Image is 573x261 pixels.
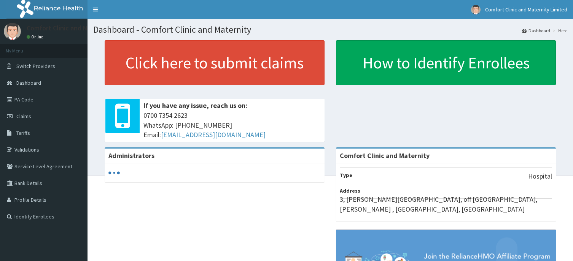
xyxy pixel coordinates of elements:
span: Tariffs [16,130,30,136]
img: User Image [4,23,21,40]
span: 0700 7354 2623 WhatsApp: [PHONE_NUMBER] Email: [143,111,321,140]
svg: audio-loading [108,167,120,179]
h1: Dashboard - Comfort Clinic and Maternity [93,25,567,35]
a: [EMAIL_ADDRESS][DOMAIN_NAME] [161,130,266,139]
p: 3, [PERSON_NAME][GEOGRAPHIC_DATA], off [GEOGRAPHIC_DATA], [PERSON_NAME] , [GEOGRAPHIC_DATA], [GEO... [340,195,552,214]
span: Switch Providers [16,63,55,70]
li: Here [551,27,567,34]
a: Dashboard [522,27,550,34]
b: If you have any issue, reach us on: [143,101,247,110]
b: Administrators [108,151,154,160]
b: Address [340,187,360,194]
span: Claims [16,113,31,120]
span: Dashboard [16,79,41,86]
a: Online [27,34,45,40]
strong: Comfort Clinic and Maternity [340,151,430,160]
b: Type [340,172,352,179]
img: User Image [471,5,481,14]
p: Hospital [528,171,552,181]
a: How to Identify Enrollees [336,40,556,85]
p: Comfort Clinic and Maternity Limited [27,25,136,32]
a: Click here to submit claims [105,40,325,85]
span: Comfort Clinic and Maternity Limited [485,6,567,13]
